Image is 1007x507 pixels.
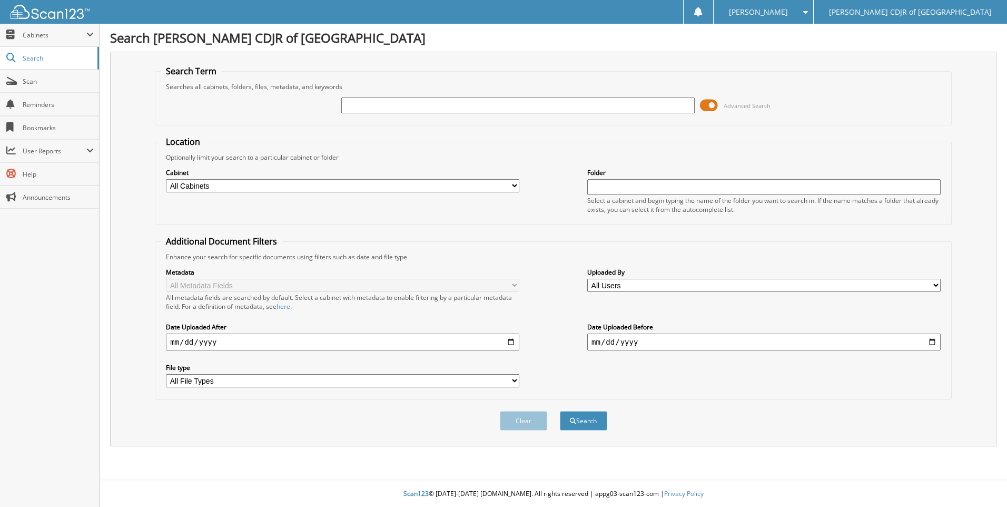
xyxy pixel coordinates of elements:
a: Privacy Policy [664,489,704,498]
span: Reminders [23,100,94,109]
label: Date Uploaded After [166,323,519,331]
div: Enhance your search for specific documents using filters such as date and file type. [161,252,946,261]
label: Uploaded By [587,268,941,277]
div: Optionally limit your search to a particular cabinet or folder [161,153,946,162]
legend: Additional Document Filters [161,236,282,247]
label: Metadata [166,268,519,277]
button: Search [560,411,607,431]
input: end [587,334,941,350]
a: here [277,302,290,311]
span: Search [23,54,92,63]
div: Select a cabinet and begin typing the name of the folder you want to search in. If the name match... [587,196,941,214]
label: Cabinet [166,168,519,177]
button: Clear [500,411,547,431]
span: Scan123 [403,489,429,498]
legend: Search Term [161,65,222,77]
div: © [DATE]-[DATE] [DOMAIN_NAME]. All rights reserved | appg03-scan123-com | [100,481,1007,507]
img: scan123-logo-white.svg [11,5,90,19]
span: Help [23,170,94,179]
h1: Search [PERSON_NAME] CDJR of [GEOGRAPHIC_DATA] [110,29,996,46]
div: All metadata fields are searched by default. Select a cabinet with metadata to enable filtering b... [166,293,519,311]
span: Bookmarks [23,123,94,132]
iframe: Chat Widget [954,456,1007,507]
label: Date Uploaded Before [587,323,941,331]
span: Cabinets [23,31,86,40]
span: Announcements [23,193,94,202]
span: [PERSON_NAME] [729,9,788,15]
span: Scan [23,77,94,86]
label: Folder [587,168,941,177]
div: Searches all cabinets, folders, files, metadata, and keywords [161,82,946,91]
legend: Location [161,136,205,148]
span: Advanced Search [724,102,771,110]
input: start [166,334,519,350]
span: User Reports [23,147,86,155]
span: [PERSON_NAME] CDJR of [GEOGRAPHIC_DATA] [829,9,992,15]
label: File type [166,363,519,372]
